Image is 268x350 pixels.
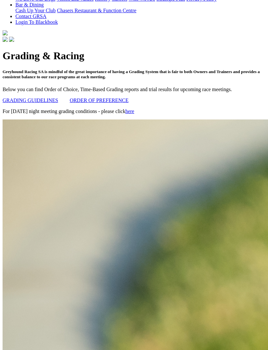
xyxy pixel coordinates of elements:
a: ORDER OF PREFERENCE [70,98,129,103]
a: Contact GRSA [15,14,46,19]
a: Cash Up Your Club [15,8,56,13]
h1: Grading & Racing [3,50,265,62]
a: here [125,109,134,114]
a: Bar & Dining [15,2,44,7]
div: Bar & Dining [15,8,265,14]
p: Below you can find Order of Choice, Time-Based Grading reports and trial results for upcoming rac... [3,87,265,92]
a: Chasers Restaurant & Function Centre [57,8,136,13]
span: For [DATE] night meeting grading conditions - please click [3,109,134,114]
img: twitter.svg [9,37,14,42]
a: Login To Blackbook [15,19,58,25]
img: logo-grsa-white.png [3,30,8,35]
img: facebook.svg [3,37,8,42]
h5: Greyhound Racing SA is mindful of the great importance of having a Grading System that is fair to... [3,69,265,80]
a: GRADING GUIDELINES [3,98,58,103]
